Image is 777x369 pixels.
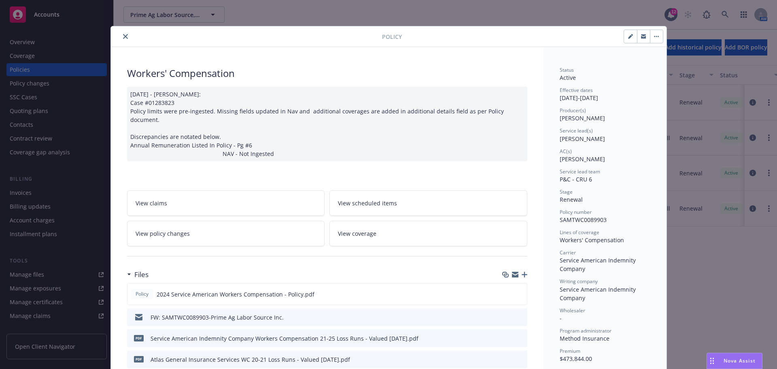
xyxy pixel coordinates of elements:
span: Policy [382,32,402,41]
span: P&C - CRU 6 [560,175,592,183]
span: Policy [134,290,150,298]
div: Drag to move [707,353,717,369]
a: View policy changes [127,221,325,246]
button: preview file [517,355,524,364]
span: Service American Indemnity Company [560,286,637,302]
span: Program administrator [560,327,611,334]
button: preview file [517,334,524,343]
div: Workers' Compensation [127,66,527,80]
button: close [121,32,130,41]
span: Policy number [560,209,592,215]
button: download file [504,313,510,322]
span: Lines of coverage [560,229,599,236]
span: View scheduled items [338,199,397,207]
a: View claims [127,190,325,216]
span: Carrier [560,249,576,256]
span: [PERSON_NAME] [560,155,605,163]
span: pdf [134,335,144,341]
span: $473,844.00 [560,355,592,363]
button: download file [503,290,510,299]
span: 2024 Service American Workers Compensation - Policy.pdf [157,290,314,299]
button: download file [504,355,510,364]
span: Producer(s) [560,107,586,114]
span: Wholesaler [560,307,585,314]
span: - [560,314,562,322]
span: Service American Indemnity Company [560,256,637,273]
div: FW: SAMTWC0089903-Prime Ag Labor Source Inc. [151,313,284,322]
span: Writing company [560,278,598,285]
div: Files [127,269,149,280]
button: Nova Assist [707,353,762,369]
h3: Files [134,269,149,280]
span: Renewal [560,196,583,203]
span: Premium [560,348,580,354]
span: Stage [560,188,573,195]
button: preview file [516,290,524,299]
span: View coverage [338,229,376,238]
span: View claims [136,199,167,207]
span: [PERSON_NAME] [560,114,605,122]
span: SAMTWC0089903 [560,216,607,224]
span: [PERSON_NAME] [560,135,605,143]
div: [DATE] - [DATE] [560,87,650,102]
button: preview file [517,313,524,322]
span: View policy changes [136,229,190,238]
div: Service American Indemnity Company Workers Compensation 21-25 Loss Runs - Valued [DATE].pdf [151,334,418,343]
span: Nova Assist [724,357,756,364]
div: [DATE] - [PERSON_NAME]: Case #01283823 Policy limits were pre-ingested. Missing fields updated in... [127,87,527,161]
span: Active [560,74,576,81]
span: Service lead(s) [560,127,593,134]
span: Status [560,66,574,73]
div: Atlas General Insurance Services WC 20-21 Loss Runs - Valued [DATE].pdf [151,355,350,364]
button: download file [504,334,510,343]
span: Effective dates [560,87,593,94]
span: Method Insurance [560,335,609,342]
span: Service lead team [560,168,600,175]
span: AC(s) [560,148,572,155]
a: View scheduled items [329,190,527,216]
span: Workers' Compensation [560,236,624,244]
a: View coverage [329,221,527,246]
span: pdf [134,356,144,362]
